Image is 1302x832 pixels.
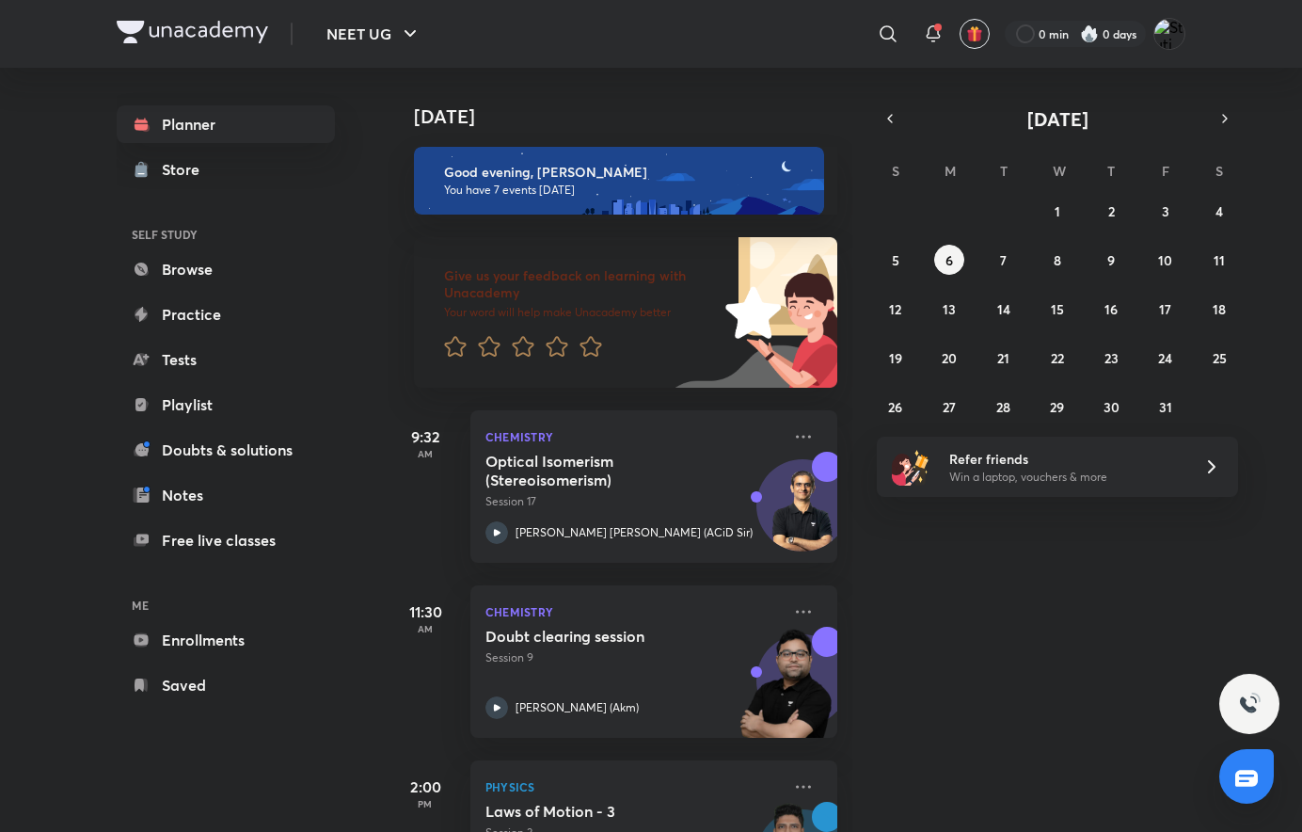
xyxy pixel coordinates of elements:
[117,21,268,43] img: Company Logo
[949,469,1181,486] p: Win a laptop, vouchers & more
[881,245,911,275] button: October 5, 2025
[881,392,911,422] button: October 26, 2025
[388,776,463,798] h5: 2:00
[1215,162,1223,180] abbr: Saturday
[485,627,720,646] h5: Doubt clearing session
[1213,300,1226,318] abbr: October 18, 2025
[1108,202,1115,220] abbr: October 2, 2025
[892,251,899,269] abbr: October 5, 2025
[934,343,964,373] button: October 20, 2025
[1214,251,1225,269] abbr: October 11, 2025
[889,349,902,367] abbr: October 19, 2025
[661,237,837,388] img: feedback_image
[1080,24,1099,43] img: streak
[997,349,1009,367] abbr: October 21, 2025
[1027,106,1088,132] span: [DATE]
[1096,294,1126,324] button: October 16, 2025
[1159,398,1172,416] abbr: October 31, 2025
[117,431,335,469] a: Doubts & solutions
[117,621,335,659] a: Enrollments
[943,398,956,416] abbr: October 27, 2025
[903,105,1212,132] button: [DATE]
[1151,392,1181,422] button: October 31, 2025
[1042,196,1072,226] button: October 1, 2025
[117,521,335,559] a: Free live classes
[1107,162,1115,180] abbr: Thursday
[1162,202,1169,220] abbr: October 3, 2025
[934,294,964,324] button: October 13, 2025
[162,158,211,181] div: Store
[117,666,335,704] a: Saved
[388,600,463,623] h5: 11:30
[989,392,1019,422] button: October 28, 2025
[444,183,807,198] p: You have 7 events [DATE]
[757,470,848,560] img: Avatar
[117,341,335,378] a: Tests
[444,305,719,320] p: Your word will help make Unacademy better
[1213,349,1227,367] abbr: October 25, 2025
[485,425,781,448] p: Chemistry
[888,398,902,416] abbr: October 26, 2025
[949,449,1181,469] h6: Refer friends
[996,398,1010,416] abbr: October 28, 2025
[989,294,1019,324] button: October 14, 2025
[934,392,964,422] button: October 27, 2025
[1104,398,1119,416] abbr: October 30, 2025
[388,623,463,634] p: AM
[388,798,463,809] p: PM
[881,294,911,324] button: October 12, 2025
[117,296,335,333] a: Practice
[1151,343,1181,373] button: October 24, 2025
[945,162,956,180] abbr: Monday
[1055,202,1060,220] abbr: October 1, 2025
[989,343,1019,373] button: October 21, 2025
[945,251,953,269] abbr: October 6, 2025
[1000,251,1007,269] abbr: October 7, 2025
[117,476,335,514] a: Notes
[485,802,720,821] h5: Laws of Motion - 3
[892,162,899,180] abbr: Sunday
[1107,251,1115,269] abbr: October 9, 2025
[117,105,335,143] a: Planner
[943,300,956,318] abbr: October 13, 2025
[734,627,837,757] img: unacademy
[1053,162,1066,180] abbr: Wednesday
[881,343,911,373] button: October 19, 2025
[889,300,901,318] abbr: October 12, 2025
[485,776,781,798] p: Physics
[444,164,807,181] h6: Good evening, [PERSON_NAME]
[1215,202,1223,220] abbr: October 4, 2025
[388,425,463,448] h5: 9:32
[444,267,719,301] h6: Give us your feedback on learning with Unacademy
[966,25,983,42] img: avatar
[1153,18,1185,50] img: Stuti Singh
[1159,300,1171,318] abbr: October 17, 2025
[117,250,335,288] a: Browse
[516,524,753,541] p: [PERSON_NAME] [PERSON_NAME] (ACiD Sir)
[485,600,781,623] p: Chemistry
[1204,196,1234,226] button: October 4, 2025
[1050,398,1064,416] abbr: October 29, 2025
[117,386,335,424] a: Playlist
[414,147,824,215] img: evening
[1204,343,1234,373] button: October 25, 2025
[1096,343,1126,373] button: October 23, 2025
[485,493,781,510] p: Session 17
[1042,343,1072,373] button: October 22, 2025
[1051,349,1064,367] abbr: October 22, 2025
[1158,349,1172,367] abbr: October 24, 2025
[1204,245,1234,275] button: October 11, 2025
[485,649,781,666] p: Session 9
[942,349,957,367] abbr: October 20, 2025
[485,452,720,489] h5: Optical Isomerism (Stereoisomerism)
[892,448,929,486] img: referral
[1151,196,1181,226] button: October 3, 2025
[1054,251,1061,269] abbr: October 8, 2025
[1204,294,1234,324] button: October 18, 2025
[1051,300,1064,318] abbr: October 15, 2025
[1096,392,1126,422] button: October 30, 2025
[1096,245,1126,275] button: October 9, 2025
[315,15,433,53] button: NEET UG
[414,105,856,128] h4: [DATE]
[117,21,268,48] a: Company Logo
